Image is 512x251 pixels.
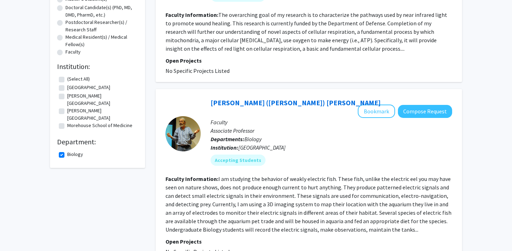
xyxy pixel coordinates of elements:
[65,4,138,19] label: Doctoral Candidate(s) (PhD, MD, DMD, PharmD, etc.)
[65,33,138,48] label: Medical Resident(s) / Medical Fellow(s)
[358,105,395,118] button: Add Michael (Gene) McGinnis to Bookmarks
[166,11,218,18] b: Faculty Information:
[67,92,136,107] label: [PERSON_NAME][GEOGRAPHIC_DATA]
[238,144,286,151] span: [GEOGRAPHIC_DATA]
[65,19,138,33] label: Postdoctoral Researcher(s) / Research Staff
[211,126,452,135] p: Associate Professor
[211,136,244,143] b: Departments:
[65,48,81,56] label: Faculty
[166,11,447,52] fg-read-more: The overarching goal of my research is to characterize the pathways used by near infrared light t...
[398,105,452,118] button: Compose Request to Michael (Gene) McGinnis
[67,151,83,158] label: Biology
[166,56,452,65] p: Open Projects
[166,67,230,74] span: No Specific Projects Listed
[244,136,262,143] span: Biology
[57,138,138,146] h2: Department:
[211,144,238,151] b: Institution:
[211,118,452,126] p: Faculty
[166,175,218,182] b: Faculty Information:
[211,98,381,107] a: [PERSON_NAME] ([PERSON_NAME]) [PERSON_NAME]
[67,107,136,122] label: [PERSON_NAME][GEOGRAPHIC_DATA]
[67,122,132,129] label: Morehouse School of Medicine
[166,175,451,233] fg-read-more: I am studying the behavior of weakly electric fish. These fish, unlike the electric eel you may h...
[166,237,452,246] p: Open Projects
[211,155,266,166] mat-chip: Accepting Students
[67,84,110,91] label: [GEOGRAPHIC_DATA]
[67,75,90,83] label: (Select All)
[5,219,30,246] iframe: Chat
[57,62,138,71] h2: Institution:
